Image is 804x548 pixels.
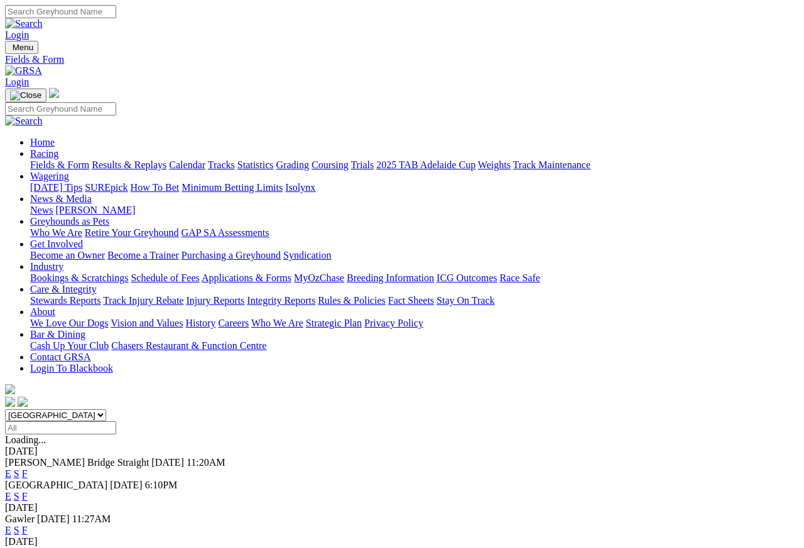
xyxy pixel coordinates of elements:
[5,480,107,490] span: [GEOGRAPHIC_DATA]
[30,159,89,170] a: Fields & Form
[14,491,19,502] a: S
[30,227,82,238] a: Who We Are
[13,43,33,52] span: Menu
[5,65,42,77] img: GRSA
[283,250,331,261] a: Syndication
[111,318,183,328] a: Vision and Values
[5,116,43,127] img: Search
[5,434,46,445] span: Loading...
[18,397,28,407] img: twitter.svg
[499,272,540,283] a: Race Safe
[30,159,799,171] div: Racing
[376,159,475,170] a: 2025 TAB Adelaide Cup
[14,525,19,535] a: S
[49,88,59,98] img: logo-grsa-white.png
[208,159,235,170] a: Tracks
[251,318,303,328] a: Who We Are
[30,182,799,193] div: Wagering
[30,182,82,193] a: [DATE] Tips
[218,318,249,328] a: Careers
[30,318,799,329] div: About
[5,446,799,457] div: [DATE]
[364,318,423,328] a: Privacy Policy
[182,227,269,238] a: GAP SA Assessments
[30,295,799,306] div: Care & Integrity
[318,295,386,306] a: Rules & Policies
[5,502,799,513] div: [DATE]
[131,272,199,283] a: Schedule of Fees
[151,457,184,468] span: [DATE]
[5,89,46,102] button: Toggle navigation
[30,148,58,159] a: Racing
[30,205,53,215] a: News
[85,227,179,238] a: Retire Your Greyhound
[30,137,55,148] a: Home
[312,159,349,170] a: Coursing
[92,159,166,170] a: Results & Replays
[237,159,274,170] a: Statistics
[22,525,28,535] a: F
[30,340,799,352] div: Bar & Dining
[5,18,43,30] img: Search
[30,284,97,294] a: Care & Integrity
[145,480,178,490] span: 6:10PM
[5,54,799,65] a: Fields & Form
[5,421,116,434] input: Select date
[85,182,128,193] a: SUREpick
[247,295,315,306] a: Integrity Reports
[14,468,19,479] a: S
[22,491,28,502] a: F
[30,272,799,284] div: Industry
[5,77,29,87] a: Login
[5,491,11,502] a: E
[30,171,69,181] a: Wagering
[185,318,215,328] a: History
[347,272,434,283] a: Breeding Information
[478,159,511,170] a: Weights
[5,384,15,394] img: logo-grsa-white.png
[30,250,799,261] div: Get Involved
[186,295,244,306] a: Injury Reports
[30,363,113,373] a: Login To Blackbook
[5,397,15,407] img: facebook.svg
[5,102,116,116] input: Search
[437,272,497,283] a: ICG Outcomes
[5,536,799,547] div: [DATE]
[30,318,108,328] a: We Love Our Dogs
[107,250,179,261] a: Become a Trainer
[30,329,85,340] a: Bar & Dining
[182,250,281,261] a: Purchasing a Greyhound
[30,340,109,351] a: Cash Up Your Club
[388,295,434,306] a: Fact Sheets
[5,30,29,40] a: Login
[5,41,38,54] button: Toggle navigation
[202,272,291,283] a: Applications & Forms
[111,340,266,351] a: Chasers Restaurant & Function Centre
[30,227,799,239] div: Greyhounds as Pets
[169,159,205,170] a: Calendar
[276,159,309,170] a: Grading
[30,295,100,306] a: Stewards Reports
[30,272,128,283] a: Bookings & Scratchings
[306,318,362,328] a: Strategic Plan
[5,513,35,524] span: Gawler
[513,159,590,170] a: Track Maintenance
[37,513,70,524] span: [DATE]
[5,5,116,18] input: Search
[294,272,344,283] a: MyOzChase
[350,159,374,170] a: Trials
[5,457,149,468] span: [PERSON_NAME] Bridge Straight
[182,182,283,193] a: Minimum Betting Limits
[22,468,28,479] a: F
[5,468,11,479] a: E
[30,216,109,227] a: Greyhounds as Pets
[30,261,63,272] a: Industry
[285,182,315,193] a: Isolynx
[30,239,83,249] a: Get Involved
[5,525,11,535] a: E
[10,90,41,100] img: Close
[30,306,55,317] a: About
[30,352,90,362] a: Contact GRSA
[187,457,225,468] span: 11:20AM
